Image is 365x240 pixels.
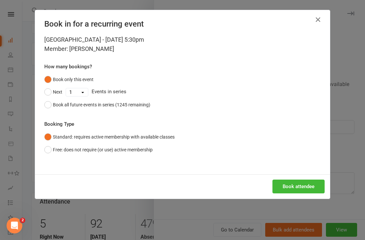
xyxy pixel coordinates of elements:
[44,73,94,86] button: Book only this event
[7,218,22,233] iframe: Intercom live chat
[272,180,325,193] button: Book attendee
[44,35,321,54] div: [GEOGRAPHIC_DATA] - [DATE] 5:30pm Member: [PERSON_NAME]
[53,101,150,108] div: Book all future events in series (1245 remaining)
[44,143,153,156] button: Free: does not require (or use) active membership
[313,14,323,25] button: Close
[44,98,150,111] button: Book all future events in series (1245 remaining)
[44,19,321,29] h4: Book in for a recurring event
[20,218,25,223] span: 2
[44,131,175,143] button: Standard: requires active membership with available classes
[44,86,62,98] button: Next
[44,120,74,128] label: Booking Type
[44,86,321,98] div: Events in series
[44,63,92,71] label: How many bookings?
